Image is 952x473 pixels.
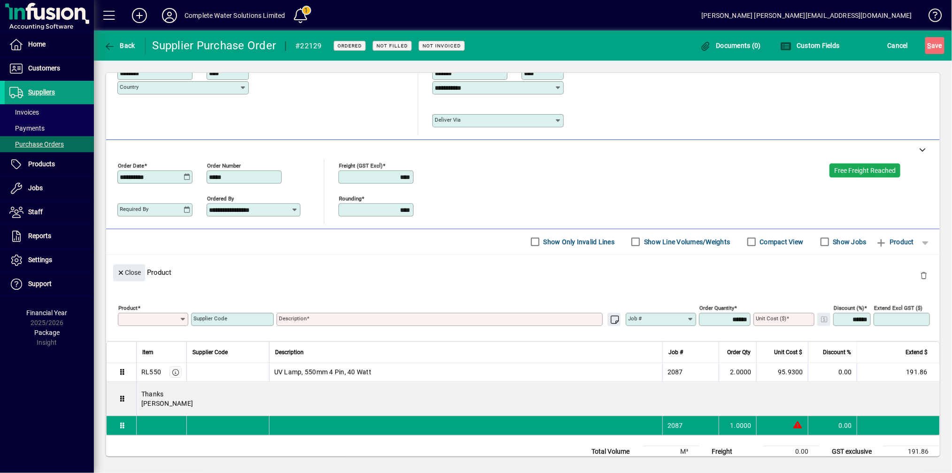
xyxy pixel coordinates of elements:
td: 0.00 [808,363,857,382]
span: UV Lamp, 550mm 4 Pin, 40 Watt [274,367,371,377]
button: Cancel [885,37,911,54]
mat-label: Job # [628,315,642,322]
mat-label: Freight (GST excl) [339,162,383,169]
mat-label: Supplier Code [193,315,227,322]
mat-label: Order date [118,162,144,169]
span: ave [928,38,942,53]
app-page-header-button: Back [94,37,146,54]
mat-label: Order number [207,162,241,169]
button: Delete [913,264,935,287]
label: Compact View [758,237,804,247]
span: 2087 [668,421,683,430]
mat-label: Deliver via [435,116,461,123]
button: Documents (0) [698,37,763,54]
span: Invoices [9,109,39,116]
span: Not Invoiced [422,43,461,49]
td: 2.0000 [719,363,756,382]
span: Job # [668,347,683,357]
span: Close [117,265,141,280]
a: Payments [5,120,94,136]
a: Support [5,272,94,296]
mat-label: Product [118,304,138,311]
div: [PERSON_NAME] [PERSON_NAME][EMAIL_ADDRESS][DOMAIN_NAME] [701,8,912,23]
span: 2087 [668,367,683,377]
a: Purchase Orders [5,136,94,152]
div: Complete Water Solutions Limited [184,8,285,23]
td: Freight [707,446,763,457]
label: Show Only Invalid Lines [542,237,615,247]
span: Free Freight Reached [834,167,896,174]
span: S [928,42,931,49]
button: Custom Fields [778,37,842,54]
td: 95.9300 [756,363,808,382]
button: Back [101,37,138,54]
a: Settings [5,248,94,272]
div: Thanks [PERSON_NAME] [137,382,939,416]
span: Financial Year [27,309,68,317]
span: Order Qty [727,347,751,357]
a: Invoices [5,104,94,120]
span: Reports [28,232,51,240]
span: Staff [28,208,43,216]
mat-label: Extend excl GST ($) [874,304,922,311]
span: Item [142,347,154,357]
span: Back [104,42,135,49]
a: Home [5,33,94,56]
span: Purchase Orders [9,140,64,148]
span: Suppliers [28,88,55,96]
span: Discount % [823,347,851,357]
mat-label: Rounding [339,195,361,202]
div: Supplier Purchase Order [153,38,276,53]
a: Products [5,153,94,176]
button: Save [925,37,944,54]
span: Supplier Code [192,347,228,357]
span: Settings [28,256,52,264]
app-page-header-button: Delete [913,271,935,279]
button: Add [124,7,154,24]
span: Products [28,160,55,168]
button: Close [113,264,145,281]
a: Staff [5,201,94,224]
span: Description [275,347,304,357]
span: Custom Fields [781,42,840,49]
span: Payments [9,124,45,132]
button: Profile [154,7,184,24]
div: RL550 [141,367,161,377]
td: M³ [643,446,699,457]
mat-label: Description [279,315,307,322]
td: Total Volume [587,446,643,457]
span: Documents (0) [700,42,761,49]
td: 0.00 [808,416,857,435]
a: Customers [5,57,94,80]
mat-label: Unit Cost ($) [756,315,786,322]
span: Ordered [338,43,362,49]
td: GST exclusive [827,446,883,457]
span: Unit Cost $ [774,347,802,357]
td: 1.0000 [719,416,756,435]
label: Show Jobs [831,237,867,247]
app-page-header-button: Close [111,268,147,276]
div: #22129 [295,39,322,54]
span: Cancel [888,38,908,53]
label: Show Line Volumes/Weights [642,237,730,247]
span: Support [28,280,52,287]
mat-label: Country [120,84,138,90]
span: Jobs [28,184,43,192]
mat-label: Ordered by [207,195,234,202]
a: Knowledge Base [921,2,940,32]
a: Reports [5,225,94,248]
span: Home [28,40,46,48]
span: Not Filled [376,43,408,49]
td: 0.00 [763,446,820,457]
div: Product [106,255,940,289]
mat-label: Order Quantity [699,304,734,311]
a: Jobs [5,177,94,200]
span: Customers [28,64,60,72]
mat-label: Required by [120,206,148,212]
td: 191.86 [883,446,940,457]
span: Package [34,329,60,336]
mat-label: Discount (%) [834,304,864,311]
td: 191.86 [857,363,939,382]
span: Extend $ [906,347,928,357]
